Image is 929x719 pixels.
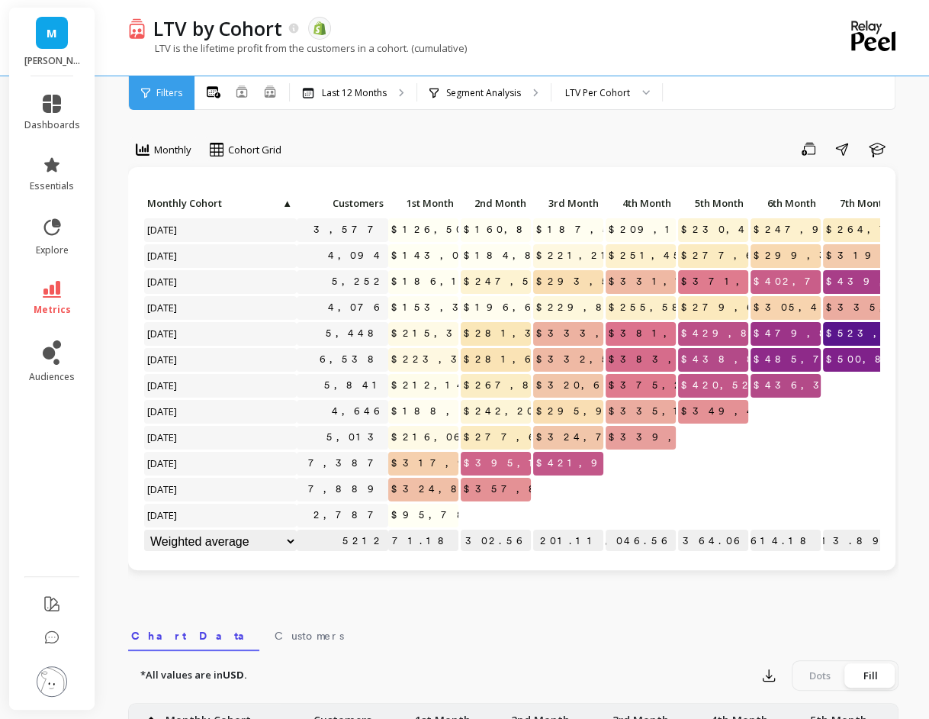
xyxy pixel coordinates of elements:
[823,192,893,214] p: 7th Month
[388,452,533,475] span: $317,931.46
[751,192,821,214] p: 6th Month
[143,192,216,216] div: Toggle SortBy
[461,244,606,267] span: $184,881.35
[845,663,895,688] div: Fill
[751,270,882,293] span: $402,780.95
[144,192,297,214] p: Monthly Cohort
[323,322,388,345] a: 5,448
[317,348,388,371] a: 6,538
[533,218,678,241] span: $187,513.85
[795,663,845,688] div: Dots
[388,374,521,397] span: $212,143.69
[128,18,146,40] img: header icon
[606,426,747,449] span: $339,902.12
[388,218,510,241] span: $126,500.49
[533,322,682,345] span: $333,468.47
[144,348,182,371] span: [DATE]
[144,374,182,397] span: [DATE]
[464,197,526,209] span: 2nd Month
[388,322,518,345] span: $215,302.84
[751,322,905,345] span: $479,883.35
[144,218,182,241] span: [DATE]
[144,322,182,345] span: [DATE]
[751,296,878,319] span: $305,482.01
[751,348,905,371] span: $485,777.87
[678,296,816,319] span: $279,613.62
[387,192,460,216] div: Toggle SortBy
[606,374,752,397] span: $375,273.90
[297,530,388,553] p: 5212
[823,530,893,553] p: $416,013.89
[533,244,654,267] span: $221,215.24
[144,296,182,319] span: [DATE]
[461,426,593,449] span: $277,651.14
[678,348,827,371] span: $438,834.35
[681,197,744,209] span: 5th Month
[605,192,677,216] div: Toggle SortBy
[153,15,282,41] p: LTV by Cohort
[754,197,816,209] span: 6th Month
[147,197,281,209] span: Monthly Cohort
[297,192,388,214] p: Customers
[461,322,603,345] span: $281,304.79
[388,504,529,527] span: $95,781.37
[751,218,893,241] span: $247,931.74
[310,218,388,241] a: 3,577
[609,197,671,209] span: 4th Month
[606,348,757,371] span: $383,047.39
[310,504,388,527] a: 2,787
[678,322,815,345] span: $429,859.65
[47,24,57,42] span: M
[144,400,182,423] span: [DATE]
[154,143,191,157] span: Monthly
[461,530,531,553] p: $278,302.56
[822,192,895,216] div: Toggle SortBy
[305,452,388,475] a: 7,387
[606,270,751,293] span: $331,139.42
[461,218,584,241] span: $160,852.46
[532,192,605,216] div: Toggle SortBy
[751,530,821,553] p: $396,614.18
[677,192,750,216] div: Toggle SortBy
[300,197,384,209] span: Customers
[321,374,388,397] a: 5,841
[24,119,80,131] span: dashboards
[329,400,388,423] a: 4,646
[388,270,532,293] span: $186,174.98
[323,426,388,449] a: 5,013
[461,270,597,293] span: $247,517.23
[678,192,748,214] p: 5th Month
[461,348,599,371] span: $281,653.96
[144,244,182,267] span: [DATE]
[826,197,889,209] span: 7th Month
[533,348,661,371] span: $332,554.04
[461,296,584,319] span: $196,642.60
[461,374,606,397] span: $267,878.90
[131,628,256,643] span: Chart Data
[606,192,676,214] p: 4th Month
[536,197,599,209] span: 3rd Month
[533,374,661,397] span: $320,648.24
[144,270,182,293] span: [DATE]
[140,668,247,683] p: *All values are in
[606,296,748,319] span: $255,588.89
[533,530,603,553] p: $309,201.11
[678,218,812,241] span: $230,499.44
[296,192,368,216] div: Toggle SortBy
[533,400,670,423] span: $295,994.65
[533,426,673,449] span: $324,713.11
[606,400,754,423] span: $335,127.79
[329,270,388,293] a: 5,252
[322,87,387,99] p: Last 12 Months
[606,244,735,267] span: $251,458.80
[156,87,182,99] span: Filters
[461,478,614,501] span: $357,877.48
[751,374,895,397] span: $436,393.61
[533,192,603,214] p: 3rd Month
[388,244,524,267] span: $143,084.76
[391,197,454,209] span: 1st Month
[533,270,677,293] span: $293,594.71
[388,296,524,319] span: $153,305.63
[325,296,388,319] a: 4,076
[460,192,532,216] div: Toggle SortBy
